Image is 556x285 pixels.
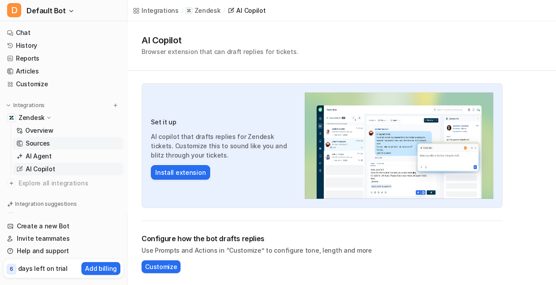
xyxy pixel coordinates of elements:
[5,102,12,108] img: expand menu
[145,262,177,271] span: Customize
[4,232,123,245] a: Invite teammates
[26,139,50,148] p: Sources
[26,152,52,161] p: AI Agent
[19,113,45,122] p: Zendesk
[19,176,120,190] span: Explore all integrations
[4,245,123,257] a: Help and support
[4,78,123,90] a: Customize
[4,210,123,224] button: Add a website
[142,6,179,15] div: Integrations
[13,137,123,150] a: Sources
[13,163,123,175] a: AI Copilot
[185,6,220,15] a: Zendesk
[223,7,225,15] span: /
[9,115,14,120] img: Zendesk
[4,39,123,52] a: History
[4,220,123,232] a: Create a new Bot
[4,52,123,65] a: Reports
[142,260,180,273] button: Customize
[7,3,21,17] span: D
[26,165,55,173] p: AI Copilot
[15,200,77,208] p: Integration suggestions
[142,47,298,56] p: Browser extension that can draft replies for tickets.
[151,165,210,180] button: Install extension
[13,124,123,137] a: Overview
[10,265,13,273] p: 6
[305,92,493,199] img: Zendesk AI Copilot
[27,4,66,17] span: Default Bot
[142,34,298,47] h1: AI Copilot
[4,65,123,77] a: Articles
[236,6,265,15] div: AI Copilot
[13,150,123,162] a: AI Agent
[142,233,502,244] h2: Configure how the bot drafts replies
[18,264,68,273] p: days left on trial
[181,7,183,15] span: /
[7,179,16,188] img: explore all integrations
[13,102,45,109] p: Integrations
[4,27,123,39] a: Chat
[227,6,265,15] a: AI Copilot
[81,262,120,275] button: Add billing
[112,102,119,108] img: menu_add.svg
[4,177,123,189] a: Explore all integrations
[142,246,502,255] p: Use Prompts and Actions in “Customize” to configure tone, length and more
[194,6,220,15] p: Zendesk
[151,132,296,160] p: AI copilot that drafts replies for Zendesk tickets. Customize this to sound like you and blitz th...
[25,126,54,135] p: Overview
[133,6,179,15] a: Integrations
[4,101,47,110] button: Integrations
[151,117,296,127] h3: Set it up
[85,264,117,273] p: Add billing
